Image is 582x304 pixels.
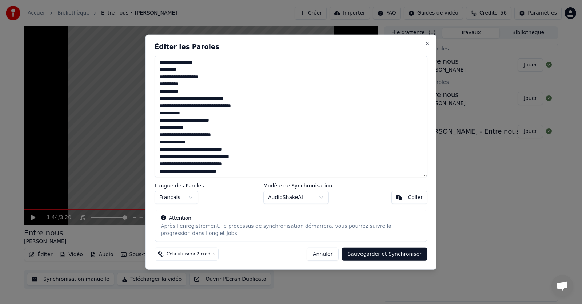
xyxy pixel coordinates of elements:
div: Coller [408,194,423,201]
div: Attention! [161,215,421,222]
div: Après l'enregistrement, le processus de synchronisation démarrera, vous pourrez suivre la progres... [161,223,421,237]
label: Modèle de Synchronisation [263,183,332,188]
button: Coller [391,191,427,204]
span: Cela utilisera 2 crédits [167,251,215,257]
button: Sauvegarder et Synchroniser [342,248,427,261]
button: Annuler [307,248,339,261]
h2: Éditer les Paroles [155,43,427,50]
label: Langue des Paroles [155,183,204,188]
